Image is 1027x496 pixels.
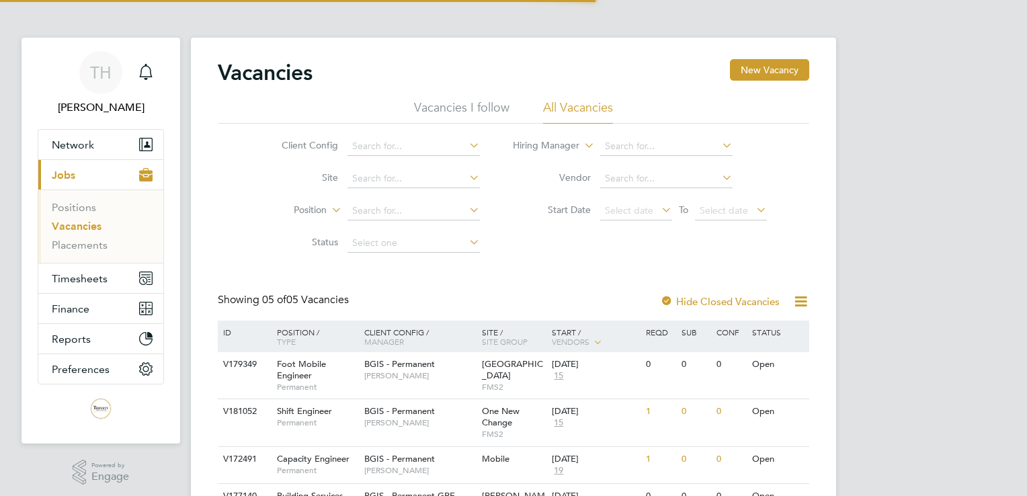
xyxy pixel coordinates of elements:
[347,169,480,188] input: Search for...
[548,321,643,354] div: Start /
[52,363,110,376] span: Preferences
[347,137,480,156] input: Search for...
[749,447,807,472] div: Open
[361,321,479,353] div: Client Config /
[73,460,130,485] a: Powered byEngage
[52,272,108,285] span: Timesheets
[713,447,748,472] div: 0
[261,236,338,248] label: Status
[38,130,163,159] button: Network
[600,169,733,188] input: Search for...
[675,201,692,218] span: To
[482,382,546,392] span: FMS2
[364,405,435,417] span: BGIS - Permanent
[552,359,639,370] div: [DATE]
[38,294,163,323] button: Finance
[482,358,543,381] span: [GEOGRAPHIC_DATA]
[52,201,96,214] a: Positions
[713,399,748,424] div: 0
[52,220,101,233] a: Vacancies
[749,399,807,424] div: Open
[643,447,677,472] div: 1
[347,202,480,220] input: Search for...
[678,399,713,424] div: 0
[38,324,163,354] button: Reports
[364,370,475,381] span: [PERSON_NAME]
[261,171,338,183] label: Site
[38,190,163,263] div: Jobs
[277,336,296,347] span: Type
[267,321,361,353] div: Position /
[220,447,267,472] div: V172491
[552,417,565,429] span: 15
[552,336,589,347] span: Vendors
[277,358,326,381] span: Foot Mobile Engineer
[713,352,748,377] div: 0
[91,460,129,471] span: Powered by
[218,59,313,86] h2: Vacancies
[482,336,528,347] span: Site Group
[261,139,338,151] label: Client Config
[38,354,163,384] button: Preferences
[52,333,91,345] span: Reports
[552,465,565,477] span: 19
[678,352,713,377] div: 0
[482,405,520,428] span: One New Change
[414,99,509,124] li: Vacancies I follow
[660,295,780,308] label: Hide Closed Vacancies
[277,417,358,428] span: Permanent
[277,453,350,464] span: Capacity Engineer
[364,336,404,347] span: Manager
[38,160,163,190] button: Jobs
[38,263,163,293] button: Timesheets
[364,453,435,464] span: BGIS - Permanent
[730,59,809,81] button: New Vacancy
[513,204,591,216] label: Start Date
[749,321,807,343] div: Status
[220,321,267,343] div: ID
[220,399,267,424] div: V181052
[38,398,164,419] a: Go to home page
[543,99,613,124] li: All Vacancies
[38,99,164,116] span: Tommy Hunt
[482,429,546,440] span: FMS2
[643,321,677,343] div: Reqd
[218,293,352,307] div: Showing
[52,302,89,315] span: Finance
[552,370,565,382] span: 15
[552,406,639,417] div: [DATE]
[700,204,748,216] span: Select date
[262,293,286,306] span: 05 of
[513,171,591,183] label: Vendor
[347,234,480,253] input: Select one
[277,382,358,392] span: Permanent
[364,358,435,370] span: BGIS - Permanent
[364,417,475,428] span: [PERSON_NAME]
[749,352,807,377] div: Open
[277,465,358,476] span: Permanent
[90,398,112,419] img: trevettgroup-logo-retina.png
[52,138,94,151] span: Network
[678,321,713,343] div: Sub
[52,169,75,181] span: Jobs
[713,321,748,343] div: Conf
[643,352,677,377] div: 0
[643,399,677,424] div: 1
[38,51,164,116] a: TH[PERSON_NAME]
[364,465,475,476] span: [PERSON_NAME]
[502,139,579,153] label: Hiring Manager
[220,352,267,377] div: V179349
[277,405,332,417] span: Shift Engineer
[479,321,549,353] div: Site /
[22,38,180,444] nav: Main navigation
[678,447,713,472] div: 0
[552,454,639,465] div: [DATE]
[482,453,509,464] span: Mobile
[90,64,112,81] span: TH
[52,239,108,251] a: Placements
[605,204,653,216] span: Select date
[600,137,733,156] input: Search for...
[262,293,349,306] span: 05 Vacancies
[91,471,129,483] span: Engage
[249,204,327,217] label: Position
